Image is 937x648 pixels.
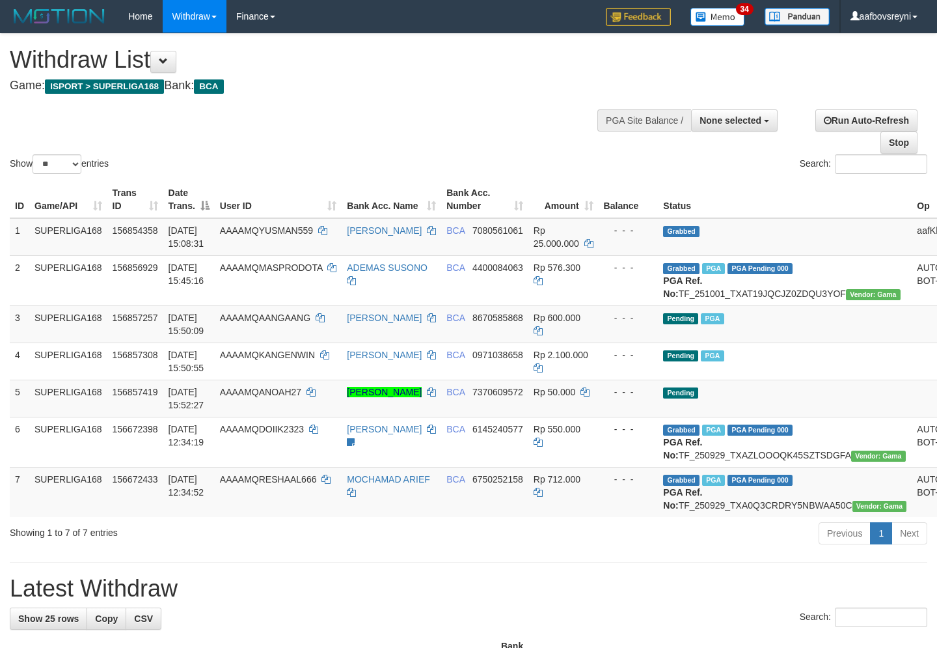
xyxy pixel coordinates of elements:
a: Copy [87,608,126,630]
span: 156672433 [113,474,158,485]
td: 7 [10,467,29,517]
span: ISPORT > SUPERLIGA168 [45,79,164,94]
span: Rp 2.100.000 [534,350,588,360]
td: SUPERLIGA168 [29,218,107,256]
th: Game/API: activate to sort column ascending [29,181,107,218]
span: Copy 6750252158 to clipboard [472,474,523,485]
span: 156857308 [113,350,158,360]
span: Pending [663,387,698,399]
td: TF_250929_TXAZLOOOQK45SZTSDGFA [658,417,912,467]
span: Rp 550.000 [534,424,580,434]
div: - - - [604,423,653,436]
span: BCA [446,262,465,273]
span: Rp 576.300 [534,262,580,273]
td: SUPERLIGA168 [29,305,107,343]
a: [PERSON_NAME] [347,313,422,323]
span: Rp 600.000 [534,313,580,323]
span: BCA [446,350,465,360]
td: TF_251001_TXAT19JQCJZ0ZDQU3YOF [658,255,912,305]
h1: Withdraw List [10,47,612,73]
span: [DATE] 12:34:52 [169,474,204,498]
th: Balance [599,181,659,218]
td: TF_250929_TXA0Q3CRDRY5NBWAA50C [658,467,912,517]
a: 1 [870,522,892,544]
span: [DATE] 15:08:31 [169,225,204,249]
span: AAAAMQYUSMAN559 [220,225,313,236]
span: BCA [446,225,465,236]
span: AAAAMQAANGAANG [220,313,310,323]
div: - - - [604,348,653,361]
a: Previous [819,522,871,544]
img: MOTION_logo.png [10,7,109,26]
span: [DATE] 12:34:19 [169,424,204,447]
b: PGA Ref. No: [663,487,702,511]
span: 156672398 [113,424,158,434]
a: [PERSON_NAME] [347,424,422,434]
td: SUPERLIGA168 [29,255,107,305]
h4: Game: Bank: [10,79,612,92]
span: 156854358 [113,225,158,236]
a: Run Auto-Refresh [815,109,917,132]
span: Grabbed [663,263,699,274]
span: Copy 4400084063 to clipboard [472,262,523,273]
div: PGA Site Balance / [597,109,691,132]
span: PGA Pending [727,475,793,486]
span: AAAAMQRESHAAL666 [220,474,317,485]
a: MOCHAMAD ARIEF [347,474,430,485]
label: Show entries [10,154,109,174]
label: Search: [800,154,927,174]
span: [DATE] 15:45:16 [169,262,204,286]
a: Next [891,522,927,544]
span: Vendor URL: https://trx31.1velocity.biz [851,451,906,462]
th: Date Trans.: activate to sort column descending [163,181,215,218]
span: Copy 7080561061 to clipboard [472,225,523,236]
span: Marked by aafsoycanthlai [702,475,725,486]
span: [DATE] 15:52:27 [169,387,204,410]
a: [PERSON_NAME] [347,387,422,397]
a: [PERSON_NAME] [347,225,422,236]
div: - - - [604,261,653,274]
span: AAAAMQANOAH27 [220,387,301,397]
td: SUPERLIGA168 [29,380,107,417]
span: AAAAMQDOIIK2323 [220,424,304,434]
span: 156857257 [113,313,158,323]
td: 4 [10,343,29,380]
span: CSV [134,613,153,624]
span: Pending [663,313,698,324]
span: 156857419 [113,387,158,397]
b: PGA Ref. No: [663,437,702,460]
a: Stop [880,132,917,154]
img: panduan.png [765,8,830,25]
th: Status [658,181,912,218]
a: [PERSON_NAME] [347,350,422,360]
span: Vendor URL: https://trx31.1velocity.biz [852,501,907,512]
th: ID [10,181,29,218]
div: Showing 1 to 7 of 7 entries [10,521,381,539]
div: - - - [604,473,653,486]
span: BCA [446,313,465,323]
span: [DATE] 15:50:55 [169,350,204,373]
span: Copy 8670585868 to clipboard [472,313,523,323]
input: Search: [835,608,927,627]
span: Copy [95,613,118,624]
span: PGA Pending [727,425,793,436]
span: Copy 6145240577 to clipboard [472,424,523,434]
span: AAAAMQKANGENWIN [220,350,315,360]
td: 6 [10,417,29,467]
span: 156856929 [113,262,158,273]
span: Rp 25.000.000 [534,225,579,249]
span: Marked by aafsoycanthlai [702,263,725,274]
span: BCA [194,79,223,94]
span: Rp 50.000 [534,387,576,397]
label: Search: [800,608,927,627]
td: 3 [10,305,29,343]
span: Grabbed [663,475,699,486]
span: 34 [736,3,754,15]
div: - - - [604,224,653,237]
td: SUPERLIGA168 [29,467,107,517]
td: 5 [10,380,29,417]
input: Search: [835,154,927,174]
span: Copy 0971038658 to clipboard [472,350,523,360]
span: Vendor URL: https://trx31.1velocity.biz [846,289,901,300]
h1: Latest Withdraw [10,576,927,602]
